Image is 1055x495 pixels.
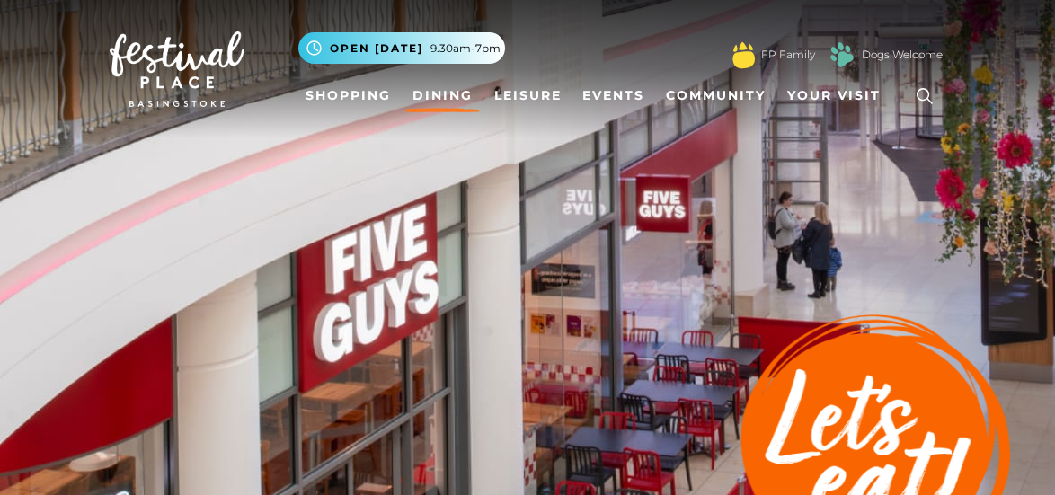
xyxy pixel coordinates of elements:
a: Events [575,79,652,112]
a: Your Visit [780,79,897,112]
a: Dining [405,79,480,112]
span: 9.30am-7pm [430,40,501,57]
a: FP Family [761,47,815,63]
span: Open [DATE] [330,40,423,57]
img: Festival Place Logo [110,31,244,107]
a: Leisure [487,79,569,112]
a: Dogs Welcome! [862,47,945,63]
span: Your Visit [787,86,881,105]
a: Community [659,79,773,112]
button: Open [DATE] 9.30am-7pm [298,32,505,64]
a: Shopping [298,79,398,112]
